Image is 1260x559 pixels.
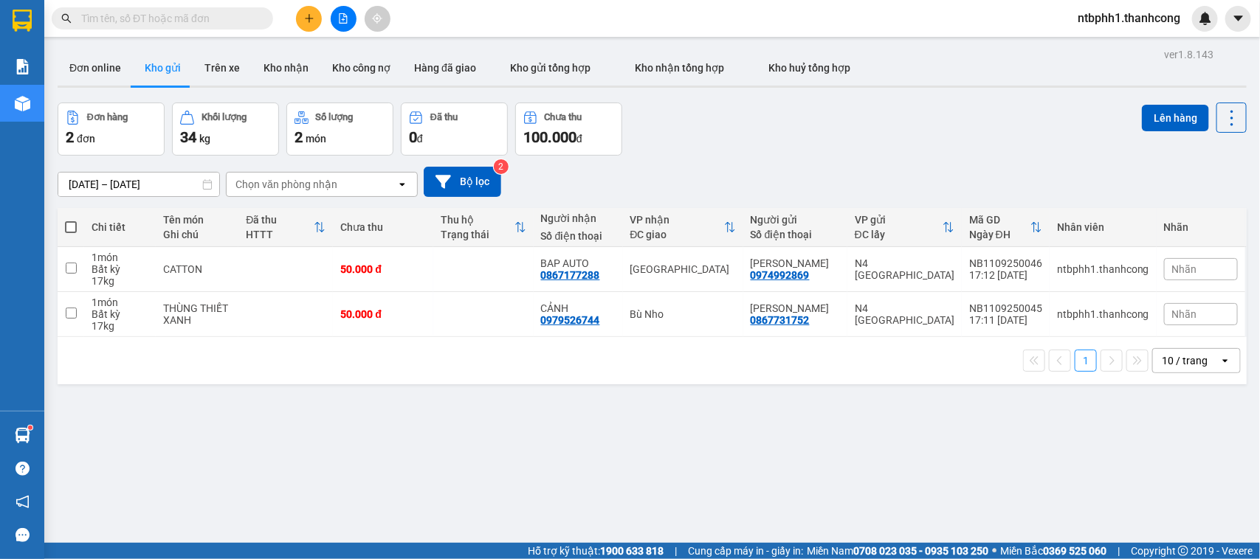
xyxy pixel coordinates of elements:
[541,230,616,242] div: Số điện thoại
[365,6,390,32] button: aim
[1164,221,1238,233] div: Nhãn
[969,314,1042,326] div: 17:11 [DATE]
[807,543,988,559] span: Miền Nam
[962,208,1050,247] th: Toggle SortBy
[340,221,426,233] div: Chưa thu
[163,302,231,326] div: THÙNG THIẾT XANH
[13,10,32,32] img: logo-vxr
[635,62,724,74] span: Kho nhận tổng hợp
[969,269,1042,281] div: 17:12 [DATE]
[1172,308,1197,320] span: Nhãn
[1142,105,1209,131] button: Lên hàng
[751,229,840,240] div: Số điện thoại
[430,112,458,122] div: Đã thu
[751,257,840,269] div: ĐẶNG QUANG MINH
[751,214,840,226] div: Người gửi
[1232,12,1245,25] span: caret-down
[523,128,576,146] span: 100.000
[316,112,354,122] div: Số lượng
[92,251,148,263] div: 1 món
[992,548,996,554] span: ⚪️
[545,112,582,122] div: Chưa thu
[77,133,95,145] span: đơn
[296,6,322,32] button: plus
[1000,543,1106,559] span: Miền Bắc
[630,263,736,275] div: [GEOGRAPHIC_DATA]
[1172,263,1197,275] span: Nhãn
[304,13,314,24] span: plus
[441,229,514,240] div: Trạng thái
[92,308,148,320] div: Bất kỳ
[853,545,988,557] strong: 0708 023 035 - 0935 103 250
[61,13,72,24] span: search
[424,167,501,197] button: Bộ lọc
[751,269,810,281] div: 0974992869
[58,50,133,86] button: Đơn online
[1057,221,1149,233] div: Nhân viên
[16,528,30,542] span: message
[541,269,600,281] div: 0867177288
[246,214,314,226] div: Đã thu
[847,208,962,247] th: Toggle SortBy
[372,13,382,24] span: aim
[92,320,148,332] div: 17 kg
[180,128,196,146] span: 34
[515,103,622,156] button: Chưa thu100.000đ
[600,545,664,557] strong: 1900 633 818
[1057,263,1149,275] div: ntbphh1.thanhcong
[87,112,128,122] div: Đơn hàng
[855,214,943,226] div: VP gửi
[320,50,402,86] button: Kho công nợ
[433,208,534,247] th: Toggle SortBy
[172,103,279,156] button: Khối lượng34kg
[630,229,724,240] div: ĐC giao
[295,128,303,146] span: 2
[855,229,943,240] div: ĐC lấy
[15,96,30,111] img: warehouse-icon
[286,103,393,156] button: Số lượng2món
[576,133,582,145] span: đ
[1178,546,1188,556] span: copyright
[15,428,30,443] img: warehouse-icon
[1199,12,1212,25] img: icon-new-feature
[541,314,600,326] div: 0979526744
[163,263,231,275] div: CATTON
[340,308,426,320] div: 50.000 đ
[252,50,320,86] button: Kho nhận
[306,133,326,145] span: món
[163,229,231,240] div: Ghi chú
[1057,308,1149,320] div: ntbphh1.thanhcong
[92,296,148,308] div: 1 món
[58,103,165,156] button: Đơn hàng2đơn
[1066,9,1192,27] span: ntbphh1.thanhcong
[16,462,30,476] span: question-circle
[163,214,231,226] div: Tên món
[675,543,677,559] span: |
[541,212,616,224] div: Người nhận
[92,275,148,287] div: 17 kg
[688,543,803,559] span: Cung cấp máy in - giấy in:
[16,495,30,509] span: notification
[630,214,724,226] div: VP nhận
[238,208,333,247] th: Toggle SortBy
[202,112,247,122] div: Khối lượng
[630,308,736,320] div: Bù Nho
[199,133,210,145] span: kg
[246,229,314,240] div: HTTT
[541,257,616,269] div: BAP AUTO
[193,50,252,86] button: Trên xe
[1219,355,1231,367] svg: open
[58,173,219,196] input: Select a date range.
[1162,353,1208,368] div: 10 / trang
[92,263,148,275] div: Bất kỳ
[340,263,426,275] div: 50.000 đ
[28,426,32,430] sup: 1
[510,62,591,74] span: Kho gửi tổng hợp
[235,177,337,192] div: Chọn văn phòng nhận
[494,159,509,174] sup: 2
[338,13,348,24] span: file-add
[1118,543,1120,559] span: |
[401,103,508,156] button: Đã thu0đ
[969,302,1042,314] div: NB1109250045
[92,221,148,233] div: Chi tiết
